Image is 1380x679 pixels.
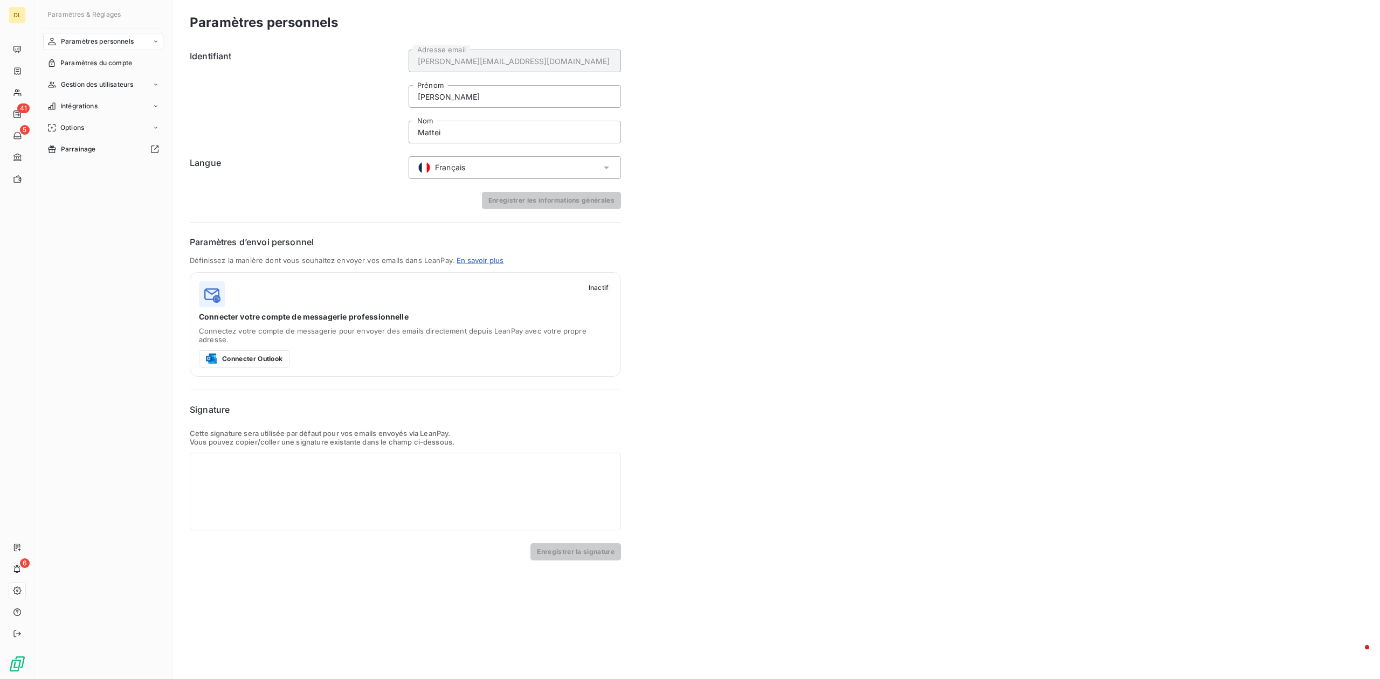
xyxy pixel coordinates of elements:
span: Parrainage [61,144,96,154]
span: Paramètres & Réglages [47,10,121,18]
input: placeholder [409,121,621,143]
input: placeholder [409,85,621,108]
button: Connecter Outlook [199,350,289,368]
span: Options [60,123,84,133]
h6: Identifiant [190,50,402,143]
h6: Paramètres d’envoi personnel [190,235,621,248]
span: Gestion des utilisateurs [61,80,134,89]
span: Définissez la manière dont vous souhaitez envoyer vos emails dans LeanPay. [190,256,454,265]
span: Intégrations [60,101,98,111]
h3: Paramètres personnels [190,13,338,32]
h6: Langue [190,156,402,179]
span: Connecter votre compte de messagerie professionnelle [199,311,612,322]
a: Paramètres du compte [43,54,163,72]
span: Paramètres du compte [60,58,132,68]
span: 6 [20,558,30,568]
a: En savoir plus [457,256,503,265]
a: Parrainage [43,141,163,158]
span: 5 [20,125,30,135]
iframe: Intercom live chat [1343,642,1369,668]
button: Enregistrer la signature [530,543,621,560]
img: Logo LeanPay [9,655,26,673]
p: Cette signature sera utilisée par défaut pour vos emails envoyés via LeanPay. [190,429,621,438]
input: placeholder [409,50,621,72]
span: Connectez votre compte de messagerie pour envoyer des emails directement depuis LeanPay avec votr... [199,327,612,344]
img: logo [199,281,225,307]
div: DL [9,6,26,24]
h6: Signature [190,403,621,416]
span: Inactif [585,281,612,294]
span: Français [435,162,465,173]
span: 41 [17,103,30,113]
span: Paramètres personnels [61,37,134,46]
button: Enregistrer les informations générales [482,192,621,209]
p: Vous pouvez copier/coller une signature existante dans le champ ci-dessous. [190,438,621,446]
